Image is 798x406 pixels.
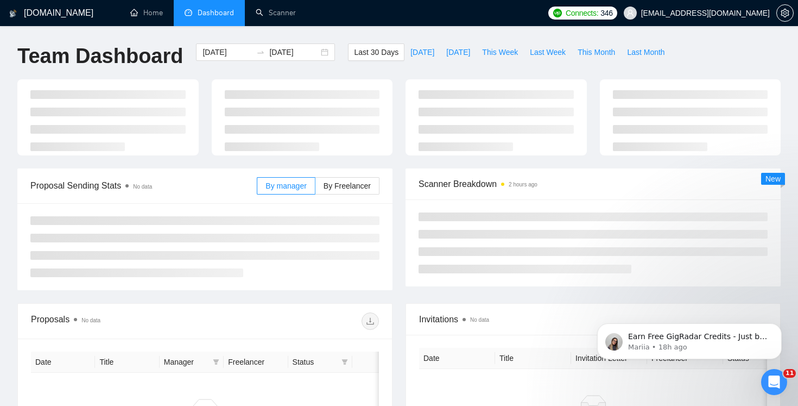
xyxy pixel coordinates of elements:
span: This Month [578,46,615,58]
span: Manager [164,356,208,368]
span: filter [213,359,219,365]
span: New [765,174,781,183]
a: searchScanner [256,8,296,17]
button: Last 30 Days [348,43,404,61]
span: dashboard [185,9,192,16]
iframe: Intercom notifications message [581,301,798,377]
span: Status [293,356,337,368]
th: Invitation Letter [571,348,647,369]
span: Last Week [530,46,566,58]
div: Proposals [31,313,205,330]
input: Start date [202,46,252,58]
span: filter [339,354,350,370]
th: Date [419,348,495,369]
button: This Month [572,43,621,61]
th: Freelancer [224,352,288,373]
button: Last Week [524,43,572,61]
span: [DATE] [410,46,434,58]
button: setting [776,4,794,22]
iframe: Intercom live chat [761,369,787,395]
a: setting [776,9,794,17]
span: user [626,9,634,17]
span: setting [777,9,793,17]
span: No data [133,184,152,190]
input: End date [269,46,319,58]
h1: Team Dashboard [17,43,183,69]
a: homeHome [130,8,163,17]
th: Date [31,352,95,373]
span: Invitations [419,313,767,326]
span: Dashboard [198,8,234,17]
th: Title [95,352,159,373]
span: filter [211,354,221,370]
th: Title [495,348,571,369]
span: to [256,48,265,57]
img: logo [9,5,17,22]
span: By Freelancer [324,182,371,190]
button: [DATE] [440,43,476,61]
button: Last Month [621,43,670,61]
span: Proposal Sending Stats [30,179,257,192]
time: 2 hours ago [509,182,537,188]
span: 11 [783,369,796,378]
span: Last Month [627,46,664,58]
button: [DATE] [404,43,440,61]
span: swap-right [256,48,265,57]
span: Last 30 Days [354,46,398,58]
th: Manager [160,352,224,373]
span: This Week [482,46,518,58]
span: filter [341,359,348,365]
span: No data [470,317,489,323]
span: Scanner Breakdown [419,177,768,191]
span: 346 [600,7,612,19]
img: upwork-logo.png [553,9,562,17]
span: [DATE] [446,46,470,58]
span: By manager [265,182,306,190]
span: No data [81,317,100,323]
button: This Week [476,43,524,61]
span: Connects: [566,7,598,19]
